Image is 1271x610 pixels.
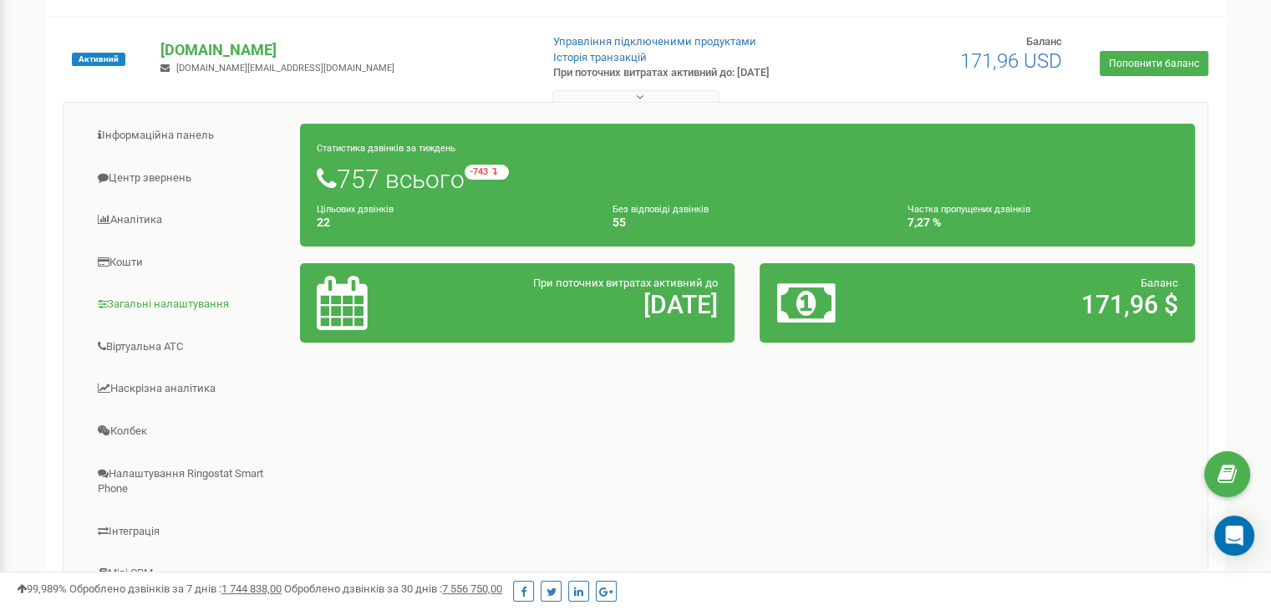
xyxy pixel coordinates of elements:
small: Цільових дзвінків [317,204,394,215]
a: Центр звернень [76,158,301,199]
h2: [DATE] [459,291,718,318]
p: При поточних витратах активний до: [DATE] [553,65,821,81]
h4: 7,27 % [907,216,1178,229]
span: Баланс [1141,277,1178,289]
small: Статистика дзвінків за тиждень [317,143,455,154]
a: Наскрізна аналітика [76,369,301,409]
a: Віртуальна АТС [76,327,301,368]
h2: 171,96 $ [919,291,1178,318]
small: -743 [465,165,509,180]
span: 99,989% [17,582,67,595]
small: Без відповіді дзвінків [613,204,709,215]
small: Частка пропущених дзвінків [907,204,1030,215]
span: 171,96 USD [960,49,1062,73]
a: Колбек [76,411,301,452]
a: Історія транзакцій [553,51,647,64]
a: Кошти [76,242,301,283]
span: Баланс [1026,35,1062,48]
a: Поповнити баланс [1100,51,1208,76]
p: [DOMAIN_NAME] [160,39,526,61]
h1: 757 всього [317,165,1178,193]
span: [DOMAIN_NAME][EMAIL_ADDRESS][DOMAIN_NAME] [176,63,394,74]
a: Інформаційна панель [76,115,301,156]
span: При поточних витратах активний до [533,277,718,289]
a: Налаштування Ringostat Smart Phone [76,454,301,510]
a: Загальні налаштування [76,284,301,325]
div: Open Intercom Messenger [1214,516,1254,556]
a: Інтеграція [76,511,301,552]
h4: 55 [613,216,883,229]
u: 1 744 838,00 [221,582,282,595]
a: Mini CRM [76,553,301,594]
span: Оброблено дзвінків за 7 днів : [69,582,282,595]
a: Управління підключеними продуктами [553,35,756,48]
span: Оброблено дзвінків за 30 днів : [284,582,502,595]
u: 7 556 750,00 [442,582,502,595]
span: Активний [72,53,125,66]
a: Аналiтика [76,200,301,241]
h4: 22 [317,216,587,229]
